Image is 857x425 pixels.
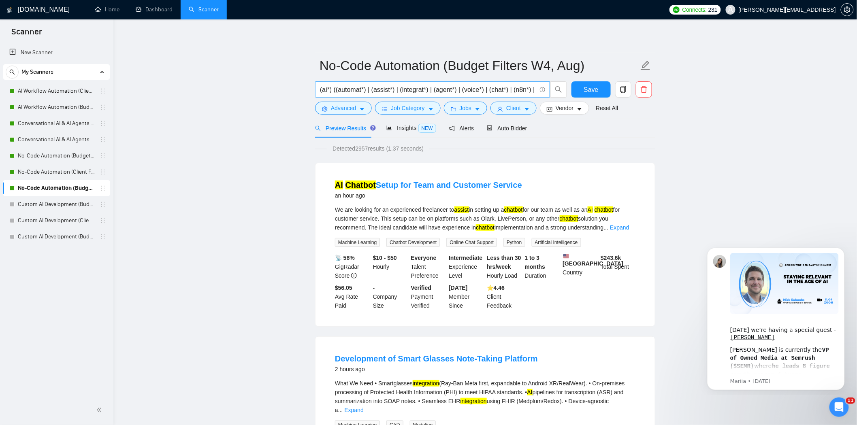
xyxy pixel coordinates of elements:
a: Development of Smart Glasses Note-Taking Platform [335,354,538,363]
span: folder [451,106,456,112]
span: edit [640,60,651,71]
span: 231 [708,5,717,14]
a: dashboardDashboard [136,6,173,13]
span: holder [100,153,106,159]
div: Talent Preference [409,253,448,280]
mark: chatbot [476,224,495,231]
a: searchScanner [189,6,219,13]
span: 11 [846,397,855,404]
span: user [728,7,733,13]
span: copy [616,86,631,93]
a: Conversational AI & AI Agents (Budget Filters) [18,132,95,148]
span: Scanner [5,26,48,43]
mark: Chatbot [345,181,376,189]
a: Custom AI Development (Budget Filter) [18,196,95,212]
input: Scanner name... [320,55,639,76]
span: Alerts [449,125,474,132]
button: settingAdvancedcaret-down [315,102,372,115]
span: Advanced [331,104,356,113]
span: double-left [96,406,104,414]
b: 📡 58% [335,255,355,261]
a: Custom AI Development (Client Filters) [18,212,95,229]
mark: chatbot [595,206,613,213]
input: Search Freelance Jobs... [320,85,536,95]
span: idcard [547,106,552,112]
span: info-circle [540,87,545,92]
span: holder [100,136,106,143]
mark: integration [413,380,439,387]
mark: integration [460,398,487,404]
b: Verified [411,285,432,291]
span: holder [100,120,106,127]
img: upwork-logo.png [673,6,680,13]
img: logo [7,4,13,17]
span: holder [100,201,106,208]
span: caret-down [428,106,434,112]
span: Job Category [391,104,424,113]
a: setting [841,6,854,13]
span: holder [100,234,106,240]
span: Vendor [556,104,573,113]
b: Intermediate [449,255,482,261]
span: Preview Results [315,125,373,132]
a: homeHome [95,6,119,13]
button: userClientcaret-down [490,102,537,115]
span: My Scanners [21,64,53,80]
span: Python [503,238,525,247]
button: search [6,66,19,79]
b: [DATE] [449,285,467,291]
b: Less than 30 hrs/week [487,255,521,270]
span: setting [322,106,328,112]
mark: chatbot [560,215,578,222]
span: NEW [418,124,436,133]
li: New Scanner [3,45,110,61]
div: Tooltip anchor [369,124,377,132]
div: What We Need • Smartglasses (Ray-Ban Meta first, expandable to Android XR/RealWear). • On-premise... [335,379,635,414]
span: Online Chat Support [446,238,497,247]
span: setting [841,6,853,13]
span: caret-down [524,106,530,112]
div: We are looking for an experienced freelancer to in setting up a for our team as well as an for cu... [335,205,635,232]
a: No-Code Automation (Budget Filters) [18,148,95,164]
span: info-circle [351,273,357,278]
span: holder [100,185,106,191]
b: $ 243.6k [601,255,621,261]
div: Client Feedback [485,283,523,310]
span: delete [636,86,652,93]
button: folderJobscaret-down [444,102,488,115]
span: Jobs [460,104,472,113]
span: Insights [386,125,436,131]
div: Hourly [371,253,409,280]
button: search [550,81,567,98]
a: Expand [610,224,629,231]
div: an hour ago [335,191,522,200]
span: holder [100,217,106,224]
span: Detected 2957 results (1.37 seconds) [327,144,429,153]
b: [GEOGRAPHIC_DATA] [563,253,624,267]
div: Hourly Load [485,253,523,280]
a: AI Workflow Automation (Client Filters) [18,83,95,99]
span: Auto Bidder [487,125,527,132]
a: No-Code Automation (Budget Filters W4, Aug) [18,180,95,196]
div: Payment Verified [409,283,448,310]
span: caret-down [359,106,365,112]
div: Company Size [371,283,409,310]
span: Chatbot Development [386,238,440,247]
a: Conversational AI & AI Agents (Client Filters) [18,115,95,132]
div: Experience Level [447,253,485,280]
iframe: Intercom notifications message [695,240,857,395]
a: Custom AI Development (Budget Filters) [18,229,95,245]
a: New Scanner [9,45,104,61]
span: holder [100,88,106,94]
mark: AI [527,389,533,395]
span: search [551,86,566,93]
span: Client [506,104,521,113]
b: $10 - $50 [373,255,397,261]
span: caret-down [475,106,480,112]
